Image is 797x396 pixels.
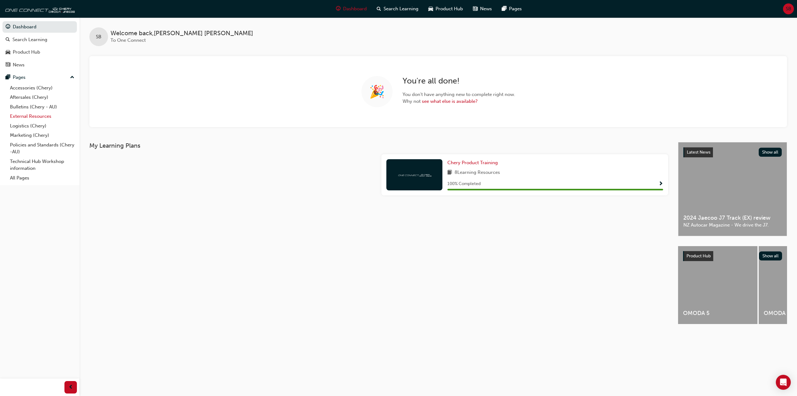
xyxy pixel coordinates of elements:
span: Welcome back , [PERSON_NAME] [PERSON_NAME] [111,30,253,37]
span: news-icon [473,5,478,13]
a: Chery Product Training [447,159,500,166]
div: Pages [13,74,26,81]
span: News [480,5,492,12]
a: All Pages [7,173,77,183]
a: Accessories (Chery) [7,83,77,93]
a: OMODA 5 [678,246,757,324]
span: car-icon [428,5,433,13]
span: SB [786,5,791,12]
div: Search Learning [12,36,47,43]
span: 2024 Jaecoo J7 Track (EX) review [683,214,782,222]
button: SB [783,3,794,14]
a: pages-iconPages [497,2,527,15]
span: car-icon [6,50,10,55]
span: Why not [403,98,515,105]
a: Product Hub [2,46,77,58]
span: news-icon [6,62,10,68]
div: Open Intercom Messenger [776,375,791,390]
button: DashboardSearch LearningProduct HubNews [2,20,77,72]
span: up-icon [70,74,74,82]
span: To One Connect [111,37,146,43]
div: News [13,61,25,69]
a: Dashboard [2,21,77,33]
img: oneconnect [397,172,432,178]
span: prev-icon [68,384,73,391]
span: search-icon [6,37,10,43]
span: Pages [509,5,522,12]
span: Product Hub [436,5,463,12]
a: Policies and Standards (Chery -AU) [7,140,77,157]
span: Dashboard [343,5,367,12]
a: Latest NewsShow all [683,147,782,157]
span: OMODA 5 [683,310,752,317]
div: Product Hub [13,49,40,56]
span: 🎉 [369,88,385,95]
a: Technical Hub Workshop information [7,157,77,173]
span: NZ Autocar Magazine - We drive the J7. [683,222,782,229]
a: guage-iconDashboard [331,2,372,15]
span: book-icon [447,169,452,177]
span: Show Progress [658,181,663,187]
h3: My Learning Plans [89,142,668,149]
span: guage-icon [336,5,341,13]
span: Product Hub [686,253,711,259]
span: Search Learning [384,5,418,12]
h2: You're all done! [403,76,515,86]
span: pages-icon [502,5,507,13]
span: search-icon [377,5,381,13]
button: Show all [759,148,782,157]
button: Pages [2,72,77,83]
a: see what else is available? [422,98,478,104]
a: Product HubShow all [683,251,782,261]
a: search-iconSearch Learning [372,2,423,15]
a: News [2,59,77,71]
button: Show all [759,251,782,260]
a: External Resources [7,112,77,121]
span: 100 % Completed [447,180,481,188]
a: Latest NewsShow all2024 Jaecoo J7 Track (EX) reviewNZ Autocar Magazine - We drive the J7. [678,142,787,236]
button: Show Progress [658,180,663,188]
span: 8 Learning Resources [455,169,500,177]
img: oneconnect [3,2,75,15]
a: Search Learning [2,34,77,45]
span: Latest News [687,150,710,155]
span: SB [96,33,101,41]
a: Logistics (Chery) [7,121,77,131]
span: You don't have anything new to complete right now. [403,91,515,98]
span: guage-icon [6,24,10,30]
a: news-iconNews [468,2,497,15]
a: Marketing (Chery) [7,131,77,140]
a: car-iconProduct Hub [423,2,468,15]
span: pages-icon [6,75,10,80]
a: Aftersales (Chery) [7,93,77,102]
span: Chery Product Training [447,160,498,165]
a: Bulletins (Chery - AU) [7,102,77,112]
